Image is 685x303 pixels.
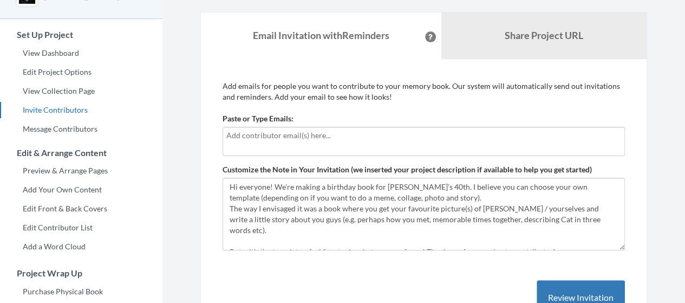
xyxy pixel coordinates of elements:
textarea: Hi everyone! We're making a birthday book for [PERSON_NAME]'s 40th. I believe you can choose your... [223,178,625,250]
p: Add emails for people you want to contribute to your memory book. Our system will automatically s... [223,81,625,102]
label: Customize the Note in Your Invitation (we inserted your project description if available to help ... [223,164,592,175]
h3: Set Up Project [1,30,162,40]
span: Support [22,8,61,17]
h3: Edit & Arrange Content [1,148,162,158]
h3: Project Wrap Up [1,268,162,278]
label: Paste or Type Emails: [223,113,293,124]
input: Add contributor email(s) here... [226,130,621,141]
b: Share Project URL [505,29,583,41]
strong: Email Invitation with Reminders [253,29,389,41]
